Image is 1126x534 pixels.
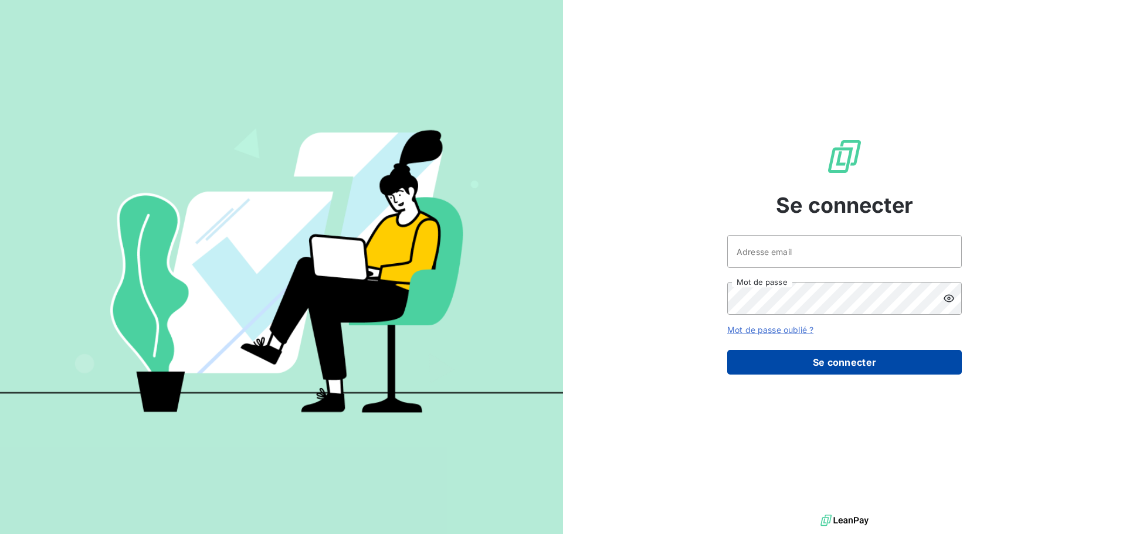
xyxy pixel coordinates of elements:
[727,350,962,375] button: Se connecter
[776,189,913,221] span: Se connecter
[820,512,869,529] img: logo
[727,325,813,335] a: Mot de passe oublié ?
[826,138,863,175] img: Logo LeanPay
[727,235,962,268] input: placeholder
